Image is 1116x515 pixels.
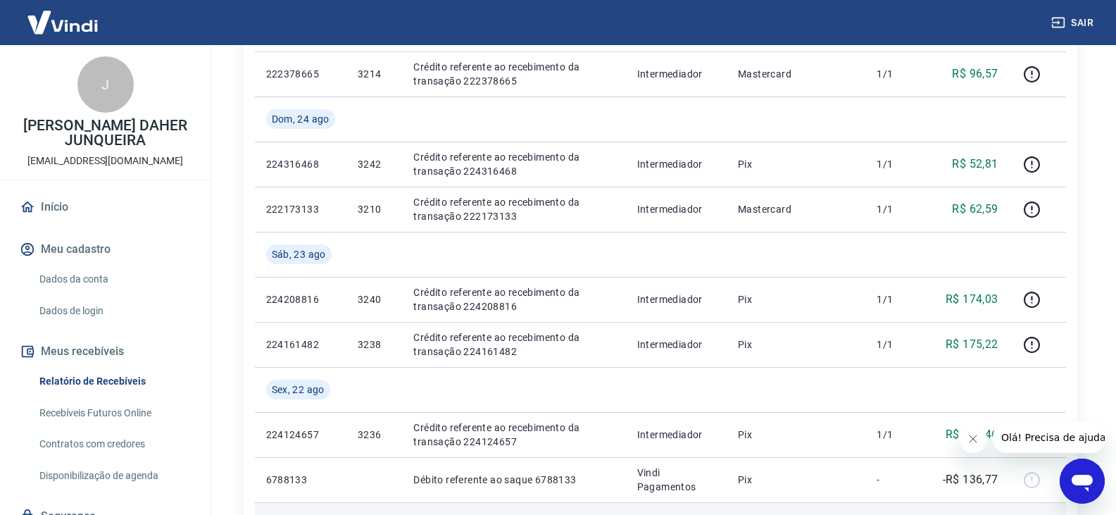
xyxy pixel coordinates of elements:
[266,292,335,306] p: 224208816
[266,428,335,442] p: 224124657
[738,67,854,81] p: Mastercard
[738,157,854,171] p: Pix
[34,367,194,396] a: Relatório de Recebíveis
[946,426,998,443] p: R$ 166,46
[266,473,335,487] p: 6788133
[637,337,715,352] p: Intermediador
[34,297,194,325] a: Dados de login
[637,428,715,442] p: Intermediador
[877,292,918,306] p: 1/1
[738,337,854,352] p: Pix
[877,67,918,81] p: 1/1
[17,336,194,367] button: Meus recebíveis
[413,60,614,88] p: Crédito referente ao recebimento da transação 222378665
[946,291,998,308] p: R$ 174,03
[637,202,715,216] p: Intermediador
[34,461,194,490] a: Disponibilização de agenda
[272,112,330,126] span: Dom, 24 ago
[358,67,391,81] p: 3214
[943,471,998,488] p: -R$ 136,77
[272,247,326,261] span: Sáb, 23 ago
[993,422,1105,453] iframe: Mensagem da empresa
[877,337,918,352] p: 1/1
[952,66,998,82] p: R$ 96,57
[877,428,918,442] p: 1/1
[34,430,194,459] a: Contratos com credores
[272,383,325,397] span: Sex, 22 ago
[17,192,194,223] a: Início
[637,292,715,306] p: Intermediador
[413,421,614,449] p: Crédito referente ao recebimento da transação 224124657
[17,1,108,44] img: Vindi
[358,292,391,306] p: 3240
[77,56,134,113] div: J
[413,285,614,314] p: Crédito referente ao recebimento da transação 224208816
[358,428,391,442] p: 3236
[17,234,194,265] button: Meu cadastro
[358,202,391,216] p: 3210
[266,202,335,216] p: 222173133
[11,118,199,148] p: [PERSON_NAME] DAHER JUNQUEIRA
[877,157,918,171] p: 1/1
[952,201,998,218] p: R$ 62,59
[34,399,194,428] a: Recebíveis Futuros Online
[358,337,391,352] p: 3238
[34,265,194,294] a: Dados da conta
[413,330,614,359] p: Crédito referente ao recebimento da transação 224161482
[738,292,854,306] p: Pix
[637,466,715,494] p: Vindi Pagamentos
[413,195,614,223] p: Crédito referente ao recebimento da transação 222173133
[946,336,998,353] p: R$ 175,22
[266,337,335,352] p: 224161482
[266,157,335,171] p: 224316468
[1060,459,1105,504] iframe: Botão para abrir a janela de mensagens
[8,10,118,21] span: Olá! Precisa de ajuda?
[877,202,918,216] p: 1/1
[637,67,715,81] p: Intermediador
[413,473,614,487] p: Débito referente ao saque 6788133
[959,425,987,453] iframe: Fechar mensagem
[266,67,335,81] p: 222378665
[637,157,715,171] p: Intermediador
[1048,10,1099,36] button: Sair
[952,156,998,173] p: R$ 52,81
[27,154,183,168] p: [EMAIL_ADDRESS][DOMAIN_NAME]
[738,428,854,442] p: Pix
[738,473,854,487] p: Pix
[358,157,391,171] p: 3242
[413,150,614,178] p: Crédito referente ao recebimento da transação 224316468
[877,473,918,487] p: -
[738,202,854,216] p: Mastercard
